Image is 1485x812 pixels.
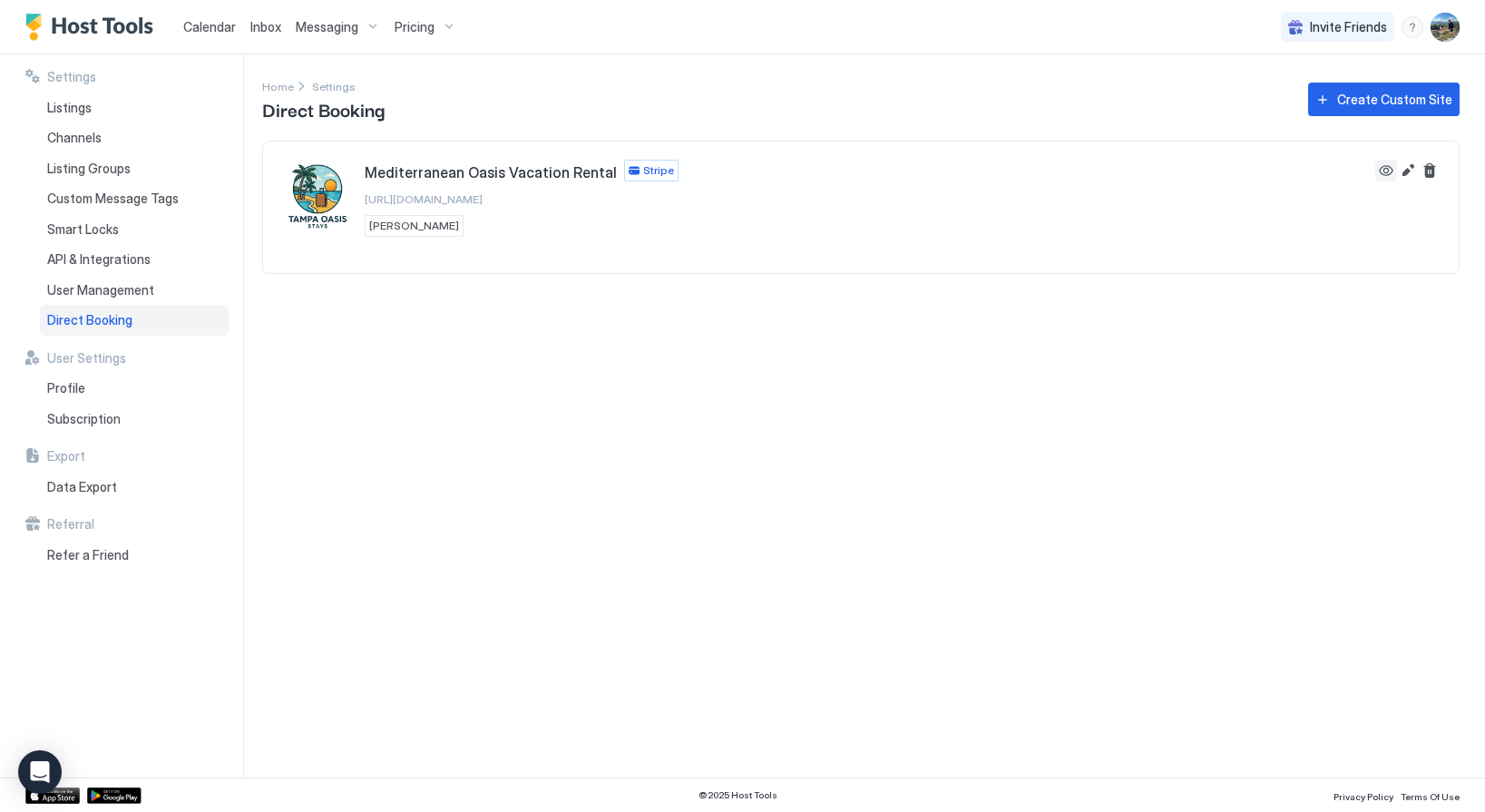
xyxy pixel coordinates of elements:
span: Direct Booking [47,312,132,328]
span: User Settings [47,350,126,367]
span: Terms Of Use [1401,791,1460,802]
div: Create Custom Site [1337,90,1452,109]
a: Data Export [40,472,229,503]
span: [URL][DOMAIN_NAME] [365,192,483,206]
a: Settings [312,76,356,95]
a: Google Play Store [87,788,142,804]
button: View [1375,160,1397,181]
span: Pricing [395,19,435,35]
span: Listing Groups [47,161,131,177]
span: Settings [312,80,356,93]
span: Subscription [47,411,121,427]
span: Listings [47,100,92,116]
div: Open Intercom Messenger [18,750,62,794]
a: Inbox [250,17,281,36]
a: Listings [40,93,229,123]
span: Smart Locks [47,221,119,238]
span: Calendar [183,19,236,34]
span: Stripe [643,162,674,179]
a: Smart Locks [40,214,229,245]
span: Custom Message Tags [47,191,179,207]
a: Refer a Friend [40,540,229,571]
span: [PERSON_NAME] [369,218,459,234]
span: Channels [47,130,102,146]
a: Subscription [40,404,229,435]
a: Custom Message Tags [40,183,229,214]
div: User profile [1431,13,1460,42]
span: User Management [47,282,154,298]
div: menu [1402,16,1423,38]
div: Breadcrumb [262,76,294,95]
span: Home [262,80,294,93]
a: Profile [40,373,229,404]
div: Breadcrumb [312,76,356,95]
a: Channels [40,122,229,153]
a: Listing Groups [40,153,229,184]
span: Invite Friends [1310,19,1387,35]
a: API & Integrations [40,244,229,275]
span: Mediterranean Oasis Vacation Rental [365,163,617,181]
a: Terms Of Use [1401,786,1460,805]
span: Privacy Policy [1334,791,1393,802]
button: Create Custom Site [1308,83,1460,116]
span: Referral [47,516,94,533]
span: Refer a Friend [47,547,129,563]
span: Inbox [250,19,281,34]
a: Direct Booking [40,305,229,336]
span: Messaging [296,19,358,35]
a: User Management [40,275,229,306]
a: Privacy Policy [1334,786,1393,805]
div: Mediterranean Oasis Vacation Rental [281,160,354,232]
span: Export [47,448,85,465]
span: API & Integrations [47,251,151,268]
a: Home [262,76,294,95]
span: Settings [47,69,96,85]
a: [URL][DOMAIN_NAME] [365,189,483,208]
button: Delete [1419,160,1441,181]
span: © 2025 Host Tools [699,789,777,801]
a: Calendar [183,17,236,36]
span: Data Export [47,479,117,495]
span: Direct Booking [262,95,385,122]
a: App Store [25,788,80,804]
button: Edit [1397,160,1419,181]
span: Profile [47,380,85,396]
a: Host Tools Logo [25,14,161,41]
